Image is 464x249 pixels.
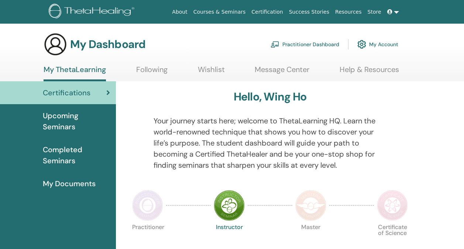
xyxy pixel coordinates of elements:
[286,5,332,19] a: Success Stories
[49,4,137,20] img: logo.png
[214,190,245,221] img: Instructor
[44,65,106,81] a: My ThetaLearning
[70,38,145,51] h3: My Dashboard
[198,65,225,79] a: Wishlist
[132,190,163,221] img: Practitioner
[43,87,90,98] span: Certifications
[271,41,279,48] img: chalkboard-teacher.svg
[43,110,110,132] span: Upcoming Seminars
[43,178,96,189] span: My Documents
[295,190,326,221] img: Master
[332,5,365,19] a: Resources
[357,36,398,52] a: My Account
[377,190,408,221] img: Certificate of Science
[248,5,286,19] a: Certification
[43,144,110,166] span: Completed Seminars
[357,38,366,51] img: cog.svg
[44,33,67,56] img: generic-user-icon.jpg
[271,36,339,52] a: Practitioner Dashboard
[365,5,384,19] a: Store
[234,90,307,103] h3: Hello, Wing Ho
[154,115,386,171] p: Your journey starts here; welcome to ThetaLearning HQ. Learn the world-renowned technique that sh...
[190,5,249,19] a: Courses & Seminars
[255,65,309,79] a: Message Center
[340,65,399,79] a: Help & Resources
[169,5,190,19] a: About
[136,65,168,79] a: Following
